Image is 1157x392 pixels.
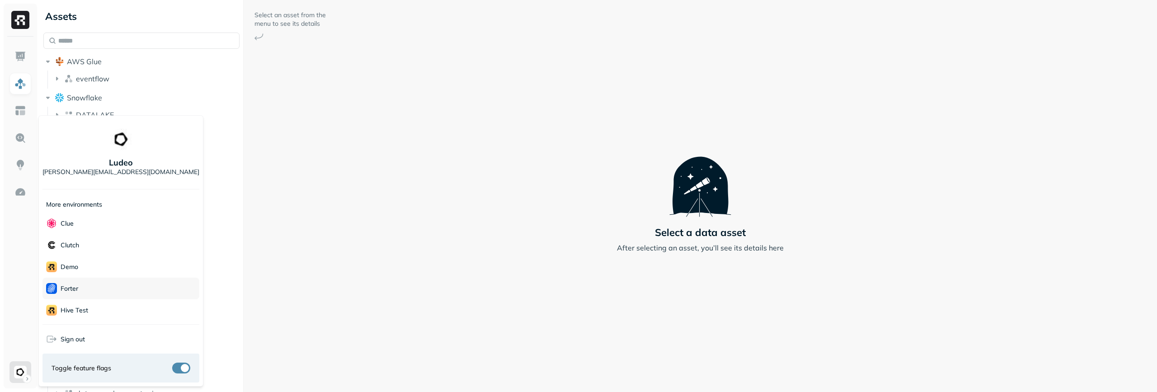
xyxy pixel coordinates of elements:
[61,335,85,344] span: Sign out
[42,168,199,176] p: [PERSON_NAME][EMAIL_ADDRESS][DOMAIN_NAME]
[46,283,57,294] img: Forter
[109,157,133,168] p: Ludeo
[52,364,111,373] span: Toggle feature flags
[61,263,78,271] p: demo
[46,305,57,316] img: Hive Test
[61,219,74,228] p: Clue
[46,200,102,209] p: More environments
[61,306,88,315] p: Hive Test
[61,284,78,293] p: Forter
[61,241,79,250] p: Clutch
[46,240,57,250] img: Clutch
[46,261,57,272] img: demo
[46,218,57,229] img: Clue
[110,128,132,150] img: Ludeo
